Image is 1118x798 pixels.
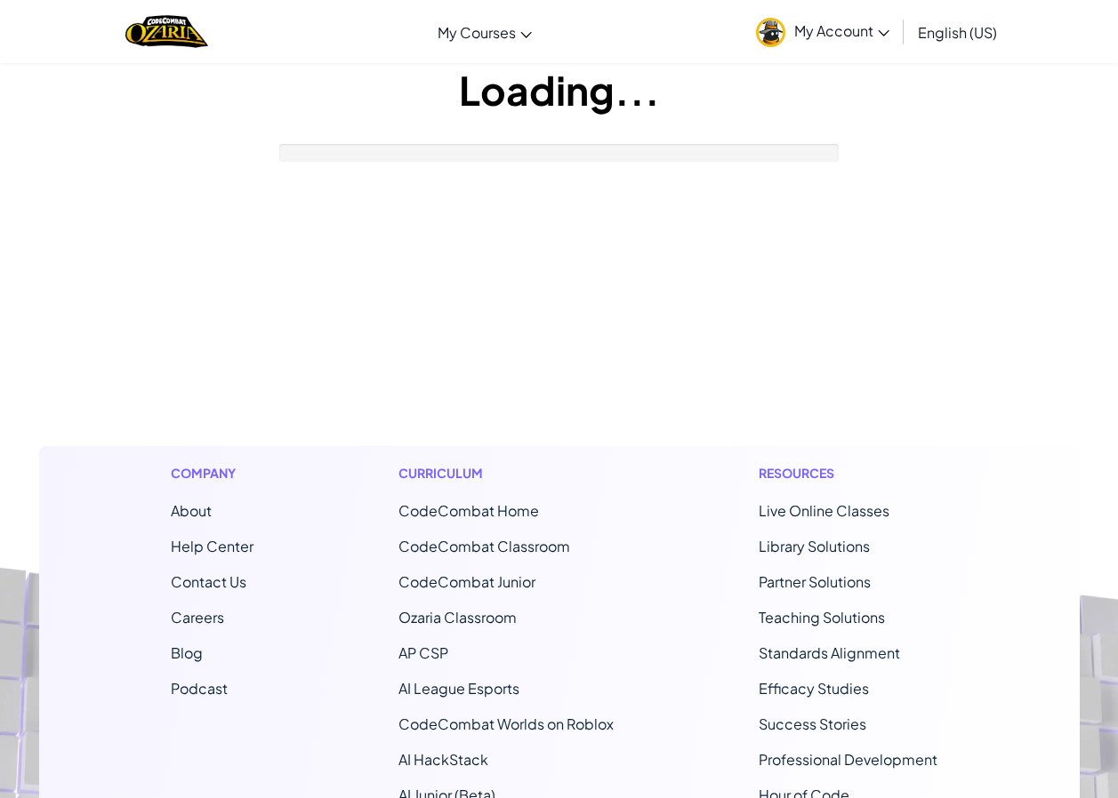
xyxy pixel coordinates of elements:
a: AP CSP [398,643,448,662]
a: Blog [171,643,203,662]
a: Professional Development [759,750,937,769]
span: CodeCombat Home [398,501,539,520]
a: CodeCombat Junior [398,572,535,591]
span: English (US) [918,23,997,42]
a: Ozaria Classroom [398,608,517,626]
a: CodeCombat Worlds on Roblox [398,714,614,733]
a: English (US) [909,8,1006,56]
a: CodeCombat Classroom [398,537,570,555]
h1: Resources [759,464,948,483]
img: Home [125,13,208,50]
h1: Curriculum [398,464,614,483]
a: AI League Esports [398,679,519,698]
span: My Courses [438,23,516,42]
img: avatar [756,18,785,47]
span: My Account [794,21,889,40]
a: Help Center [171,537,253,555]
a: AI HackStack [398,750,488,769]
a: Teaching Solutions [759,608,885,626]
span: Contact Us [171,572,246,591]
a: Standards Alignment [759,643,900,662]
a: Live Online Classes [759,501,889,520]
a: Efficacy Studies [759,679,869,698]
h1: Company [171,464,253,483]
a: My Courses [429,8,541,56]
a: Careers [171,608,224,626]
a: Library Solutions [759,537,870,555]
a: Partner Solutions [759,572,871,591]
a: Success Stories [759,714,866,733]
a: My Account [747,4,898,60]
a: Podcast [171,679,228,698]
a: Ozaria by CodeCombat logo [125,13,208,50]
a: About [171,501,212,520]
